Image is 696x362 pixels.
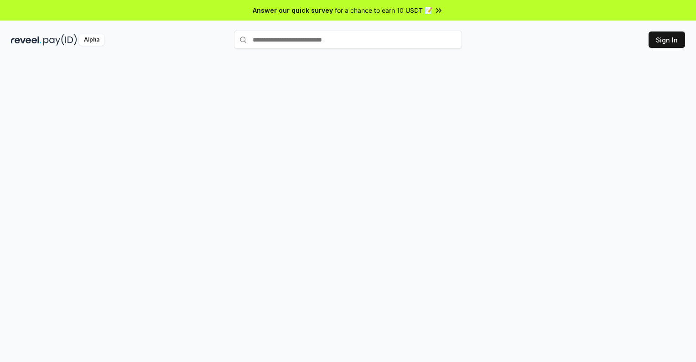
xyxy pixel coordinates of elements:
[11,34,42,46] img: reveel_dark
[43,34,77,46] img: pay_id
[79,34,104,46] div: Alpha
[335,5,432,15] span: for a chance to earn 10 USDT 📝
[253,5,333,15] span: Answer our quick survey
[649,31,685,48] button: Sign In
